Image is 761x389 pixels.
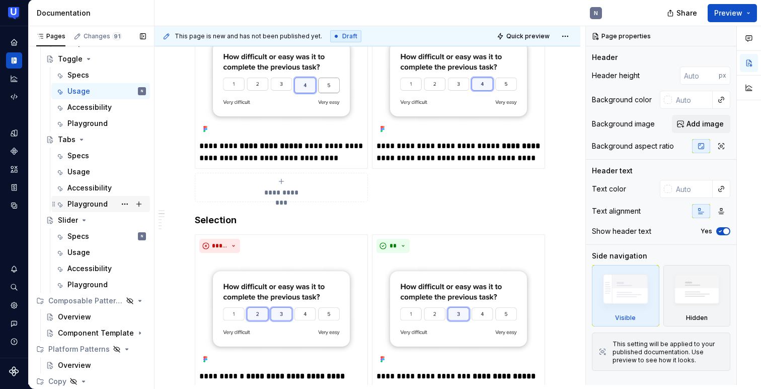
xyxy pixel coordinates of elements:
[662,4,704,22] button: Share
[6,297,22,313] a: Settings
[6,198,22,214] a: Data sources
[592,265,659,327] div: Visible
[32,341,150,357] div: Platform Patterns
[67,247,90,257] div: Usage
[6,34,22,50] a: Home
[51,148,150,164] a: Specs
[51,67,150,83] a: Specs
[672,180,713,198] input: Auto
[592,141,674,151] div: Background aspect ratio
[42,325,150,341] a: Component Template
[58,215,78,225] div: Slider
[680,67,719,85] input: Auto
[67,183,112,193] div: Accessibility
[58,360,91,370] div: Overview
[714,8,742,18] span: Preview
[67,231,89,241] div: Specs
[506,32,550,40] span: Quick preview
[6,89,22,105] a: Code automation
[51,164,150,180] a: Usage
[48,376,66,386] div: Copy
[195,214,540,226] h4: Selection
[36,32,65,40] div: Pages
[592,251,647,261] div: Side navigation
[51,83,150,99] a: UsageN
[6,71,22,87] a: Analytics
[376,27,541,136] img: 81c291fe-855d-45be-bfe5-a47ca638b145.png
[141,86,143,96] div: N
[42,132,150,148] a: Tabs
[48,344,110,354] div: Platform Patterns
[6,315,22,332] button: Contact support
[719,72,726,80] p: px
[592,184,626,194] div: Text color
[37,8,150,18] div: Documentation
[687,119,724,129] span: Add image
[708,4,757,22] button: Preview
[84,32,122,40] div: Changes
[48,296,123,306] div: Composable Patterns
[613,340,724,364] div: This setting will be applied to your published documentation. Use preview to see how it looks.
[592,119,655,129] div: Background image
[175,32,322,40] span: This page is new and has not been published yet.
[663,265,731,327] div: Hidden
[67,264,112,274] div: Accessibility
[6,143,22,159] a: Components
[42,309,150,325] a: Overview
[58,135,75,145] div: Tabs
[6,261,22,277] button: Notifications
[676,8,697,18] span: Share
[6,179,22,196] a: Storybook stories
[51,115,150,132] a: Playground
[592,226,651,236] div: Show header text
[42,212,150,228] a: Slider
[592,52,618,62] div: Header
[592,206,641,216] div: Text alignment
[32,293,150,309] div: Composable Patterns
[592,95,652,105] div: Background color
[6,52,22,69] a: Documentation
[67,199,108,209] div: Playground
[67,118,108,128] div: Playground
[592,166,633,176] div: Header text
[672,91,713,109] input: Auto
[6,125,22,141] a: Design tokens
[58,312,91,322] div: Overview
[51,261,150,277] a: Accessibility
[672,115,730,133] button: Add image
[67,70,89,80] div: Specs
[141,231,143,241] div: N
[6,279,22,295] button: Search ⌘K
[51,196,150,212] a: Playground
[701,227,712,235] label: Yes
[615,314,636,322] div: Visible
[342,32,357,40] span: Draft
[686,314,708,322] div: Hidden
[58,54,83,64] div: Toggle
[6,161,22,177] a: Assets
[594,9,598,17] div: N
[9,366,19,376] a: Supernova Logo
[494,29,554,43] button: Quick preview
[58,328,134,338] div: Component Template
[67,167,90,177] div: Usage
[199,27,363,136] img: 41b7252f-51a8-4c93-abb4-5f0eeb2a4a9d.png
[67,86,90,96] div: Usage
[51,99,150,115] a: Accessibility
[42,357,150,373] a: Overview
[51,228,150,244] a: SpecsN
[8,7,20,19] img: 41adf70f-fc1c-4662-8e2d-d2ab9c673b1b.png
[199,257,363,366] img: e08cd702-f5e9-4339-8cbd-62600813aaa1.png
